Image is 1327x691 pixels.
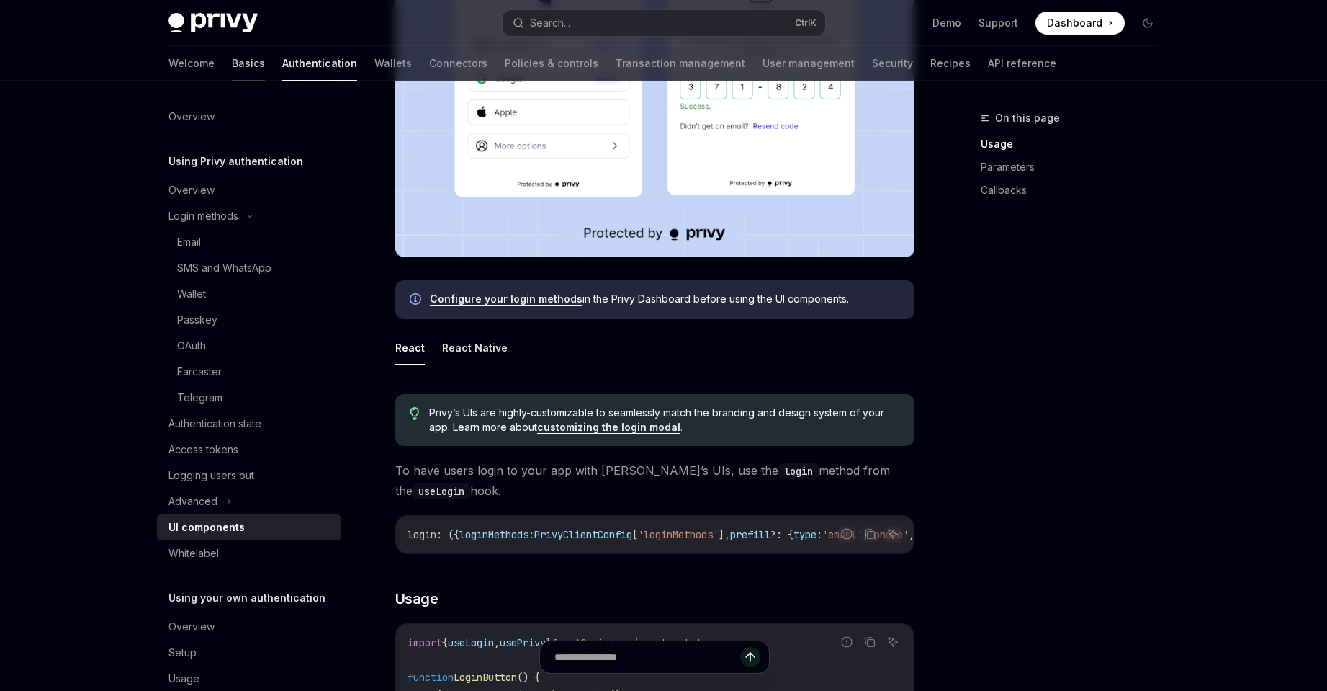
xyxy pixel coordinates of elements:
[770,528,793,541] span: ?: {
[168,519,245,536] div: UI components
[1047,16,1102,30] span: Dashboard
[168,618,215,636] div: Overview
[177,363,222,380] div: Farcaster
[534,528,632,541] span: PrivyClientConfig
[981,179,1171,202] a: Callbacks
[157,281,341,307] a: Wallet
[168,153,303,170] h5: Using Privy authentication
[719,528,730,541] span: ],
[872,46,913,81] a: Security
[860,633,879,651] button: Copy the contents from the code block
[395,460,914,501] span: To have users login to your app with [PERSON_NAME]’s UIs, use the method from the hook.
[413,483,470,499] code: useLogin
[168,208,238,225] div: Login methods
[730,528,770,541] span: prefill
[442,636,448,649] span: {
[157,359,341,385] a: Farcaster
[763,46,855,81] a: User management
[157,177,341,203] a: Overview
[981,156,1171,179] a: Parameters
[793,528,817,541] span: type
[883,633,902,651] button: Ask AI
[552,636,575,649] span: from
[883,525,902,543] button: Ask AI
[995,110,1060,127] span: On this page
[795,17,817,29] span: Ctrl K
[177,311,217,329] div: Passkey
[168,441,238,458] div: Access tokens
[430,292,900,306] span: in the Privy Dashboard before using the UI components.
[157,614,341,640] a: Overview
[157,255,341,281] a: SMS and WhatsApp
[157,385,341,411] a: Telegram
[232,46,265,81] a: Basics
[157,463,341,489] a: Logging users out
[408,528,436,541] span: login
[837,525,856,543] button: Report incorrect code
[638,528,719,541] span: 'loginMethods'
[177,259,271,277] div: SMS and WhatsApp
[168,467,254,484] div: Logging users out
[168,46,215,81] a: Welcome
[168,644,197,661] div: Setup
[157,640,341,666] a: Setup
[168,589,325,607] h5: Using your own authentication
[177,233,201,251] div: Email
[408,636,442,649] span: import
[740,647,760,667] button: Send message
[157,437,341,463] a: Access tokens
[157,104,341,130] a: Overview
[632,528,638,541] span: [
[177,389,222,406] div: Telegram
[177,337,206,355] div: OAuth
[837,633,856,651] button: Report incorrect code
[168,13,258,33] img: dark logo
[981,133,1171,156] a: Usage
[168,493,217,510] div: Advanced
[701,636,707,649] span: ;
[778,463,819,479] code: login
[157,333,341,359] a: OAuth
[979,16,1018,30] a: Support
[157,229,341,255] a: Email
[410,293,424,308] svg: Info
[616,46,745,81] a: Transaction management
[909,528,914,541] span: ,
[168,545,219,562] div: Whitelabel
[410,407,420,420] svg: Tip
[1136,12,1159,35] button: Toggle dark mode
[500,636,546,649] span: usePrivy
[395,589,438,609] span: Usage
[505,46,598,81] a: Policies & controls
[157,514,341,540] a: UI components
[168,415,261,432] div: Authentication state
[1035,12,1125,35] a: Dashboard
[930,46,971,81] a: Recipes
[177,285,206,303] div: Wallet
[528,528,534,541] span: :
[436,528,459,541] span: : ({
[442,331,508,365] button: React Native
[860,525,879,543] button: Copy the contents from the code block
[817,528,822,541] span: :
[822,528,863,541] span: 'email'
[988,46,1056,81] a: API reference
[157,540,341,566] a: Whitelabel
[503,10,825,36] button: Search...CtrlK
[575,636,701,649] span: '@privy-io/react-auth'
[932,16,961,30] a: Demo
[395,331,425,365] button: React
[168,182,215,199] div: Overview
[374,46,412,81] a: Wallets
[429,46,487,81] a: Connectors
[530,14,570,32] div: Search...
[168,670,199,687] div: Usage
[429,406,899,434] span: Privy’s UIs are highly-customizable to seamlessly match the branding and design system of your ap...
[494,636,500,649] span: ,
[448,636,494,649] span: useLogin
[157,307,341,333] a: Passkey
[157,411,341,437] a: Authentication state
[537,421,680,434] a: customizing the login modal
[282,46,357,81] a: Authentication
[430,293,582,306] a: Configure your login methods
